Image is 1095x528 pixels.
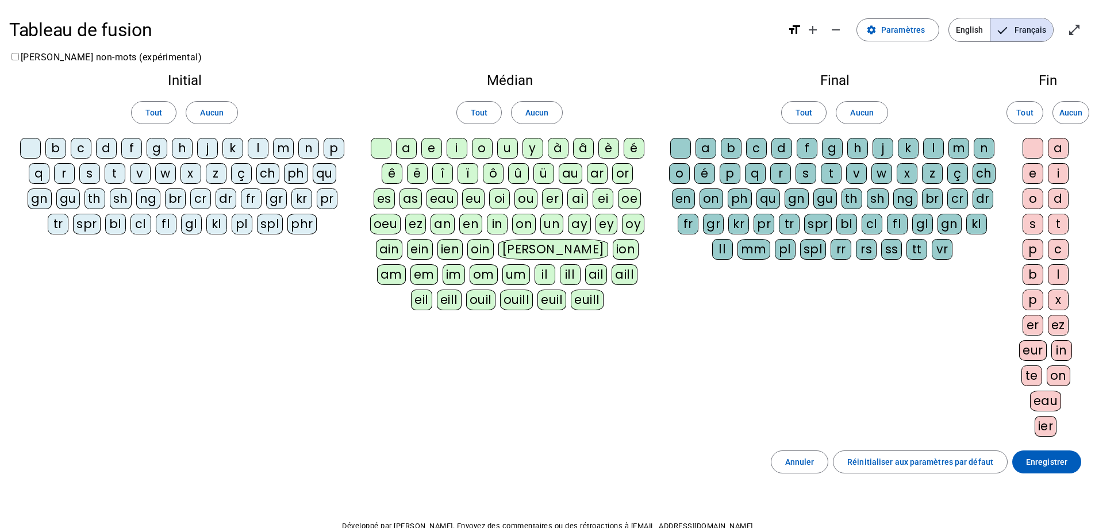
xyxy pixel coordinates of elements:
[1019,340,1047,361] div: eur
[898,138,919,159] div: k
[540,214,563,234] div: un
[824,18,847,41] button: Diminuer la taille de la police
[1016,106,1033,120] span: Tout
[266,188,287,209] div: gr
[712,239,733,260] div: ll
[11,53,19,60] input: [PERSON_NAME] non-mots (expérimental)
[1063,18,1086,41] button: Entrer en plein écran
[585,264,608,285] div: ail
[155,163,176,184] div: w
[1023,239,1043,260] div: p
[405,214,426,234] div: ez
[785,188,809,209] div: gn
[467,239,494,260] div: oin
[79,163,100,184] div: s
[324,138,344,159] div: p
[206,163,226,184] div: z
[856,18,939,41] button: Paramètres
[1052,101,1089,124] button: Aucun
[624,138,644,159] div: é
[136,188,160,209] div: ng
[912,214,933,234] div: gl
[1021,365,1042,386] div: te
[376,239,403,260] div: ain
[248,138,268,159] div: l
[966,214,987,234] div: kl
[180,163,201,184] div: x
[881,23,925,37] span: Paramètres
[672,188,695,209] div: en
[535,264,555,285] div: il
[121,138,142,159] div: f
[1023,214,1043,234] div: s
[821,163,842,184] div: t
[190,188,211,209] div: cr
[407,239,433,260] div: ein
[771,138,792,159] div: d
[145,106,162,120] span: Tout
[573,138,594,159] div: â
[431,214,455,234] div: an
[866,25,877,35] mat-icon: settings
[1006,101,1043,124] button: Tout
[28,188,52,209] div: gn
[668,74,1001,87] h2: Final
[862,214,882,234] div: cl
[847,138,868,159] div: h
[800,239,827,260] div: spl
[728,188,752,209] div: ph
[206,214,227,234] div: kl
[410,264,438,285] div: em
[18,74,351,87] h2: Initial
[71,138,91,159] div: c
[932,239,952,260] div: vr
[147,138,167,159] div: g
[797,138,817,159] div: f
[973,163,996,184] div: ch
[1048,188,1069,209] div: d
[241,188,262,209] div: fr
[497,138,518,159] div: u
[165,188,186,209] div: br
[1048,214,1069,234] div: t
[754,214,774,234] div: pr
[96,138,117,159] div: d
[232,214,252,234] div: pl
[973,188,993,209] div: dr
[867,188,889,209] div: sh
[1023,290,1043,310] div: p
[612,163,633,184] div: or
[801,18,824,41] button: Augmenter la taille de la police
[1048,138,1069,159] div: a
[893,188,917,209] div: ng
[1051,340,1072,361] div: in
[131,101,176,124] button: Tout
[130,163,151,184] div: v
[222,138,243,159] div: k
[1023,264,1043,285] div: b
[186,101,237,124] button: Aucun
[181,214,202,234] div: gl
[525,106,548,120] span: Aucun
[56,188,80,209] div: gu
[399,188,422,209] div: as
[612,264,637,285] div: aill
[511,101,563,124] button: Aucun
[411,290,432,310] div: eil
[850,106,873,120] span: Aucun
[9,11,778,48] h1: Tableau de fusion
[938,214,962,234] div: gn
[1048,264,1069,285] div: l
[694,163,715,184] div: é
[618,188,641,209] div: oe
[522,138,543,159] div: y
[720,163,740,184] div: p
[856,239,877,260] div: rs
[437,239,463,260] div: ien
[871,163,892,184] div: w
[593,188,613,209] div: ei
[721,138,741,159] div: b
[443,264,465,285] div: im
[829,23,843,37] mat-icon: remove
[1048,163,1069,184] div: i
